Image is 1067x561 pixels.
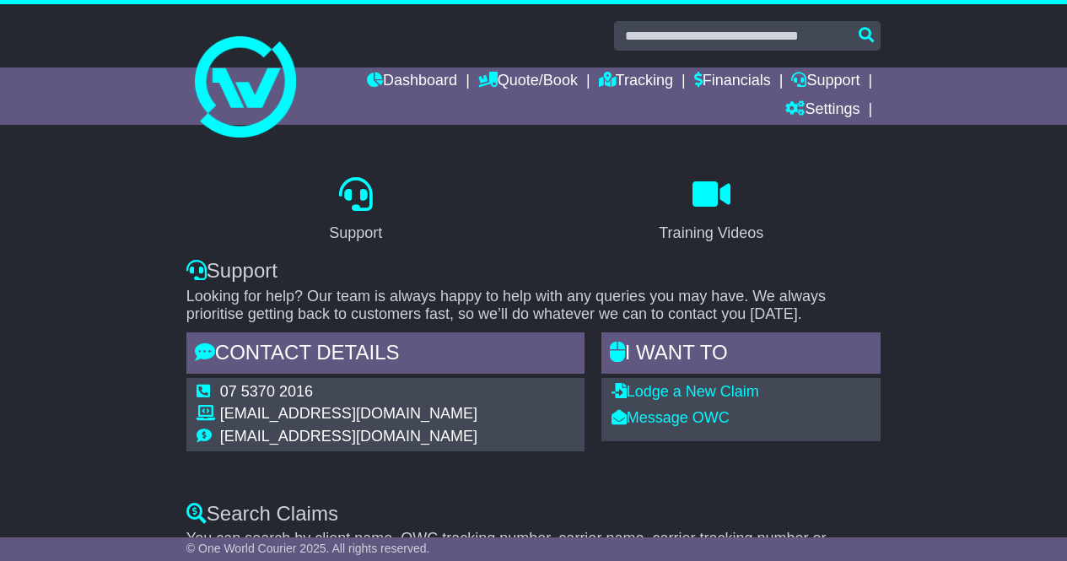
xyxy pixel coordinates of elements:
[220,405,477,428] td: [EMAIL_ADDRESS][DOMAIN_NAME]
[601,332,881,378] div: I WANT to
[186,542,430,555] span: © One World Courier 2025. All rights reserved.
[186,259,881,283] div: Support
[220,428,477,446] td: [EMAIL_ADDRESS][DOMAIN_NAME]
[220,383,477,406] td: 07 5370 2016
[186,288,881,324] p: Looking for help? Our team is always happy to help with any queries you may have. We always prior...
[478,67,578,96] a: Quote/Book
[186,502,881,526] div: Search Claims
[648,171,774,251] a: Training Videos
[791,67,860,96] a: Support
[659,222,763,245] div: Training Videos
[785,96,860,125] a: Settings
[318,171,393,251] a: Support
[599,67,673,96] a: Tracking
[612,383,759,400] a: Lodge a New Claim
[367,67,457,96] a: Dashboard
[694,67,771,96] a: Financials
[186,332,585,378] div: Contact Details
[329,222,382,245] div: Support
[612,409,730,426] a: Message OWC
